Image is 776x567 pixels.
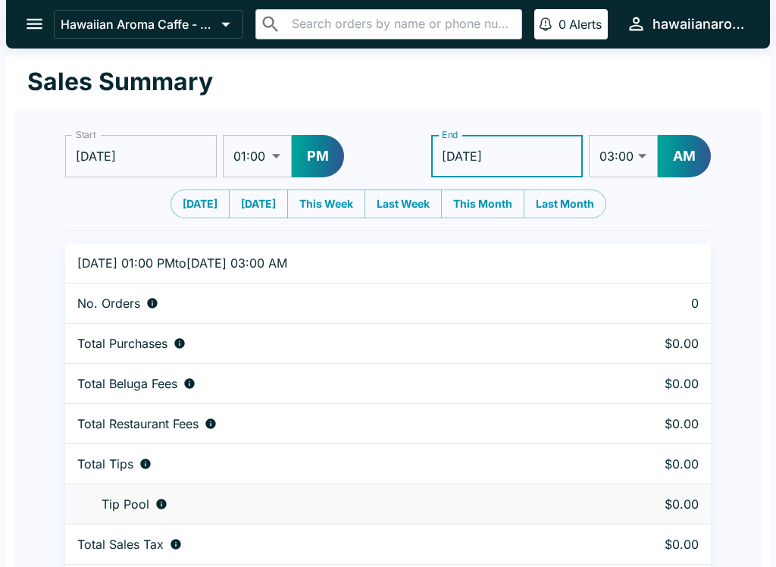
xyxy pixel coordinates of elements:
button: PM [292,135,344,177]
button: This Month [441,190,524,218]
p: 0 [594,296,699,311]
button: hawaiianaromacaffe [620,8,752,40]
div: hawaiianaromacaffe [652,15,746,33]
p: $0.00 [594,376,699,391]
p: Total Restaurant Fees [77,416,199,431]
input: Choose date, selected date is Aug 10, 2025 [65,135,217,177]
label: End [442,128,458,141]
p: Total Tips [77,456,133,471]
p: $0.00 [594,416,699,431]
p: No. Orders [77,296,140,311]
input: Search orders by name or phone number [287,14,515,35]
button: [DATE] [171,190,230,218]
p: Hawaiian Aroma Caffe - Waikiki Beachcomber [61,17,215,32]
p: Total Sales Tax [77,537,164,552]
div: Number of orders placed [77,296,570,311]
p: $0.00 [594,537,699,552]
button: [DATE] [229,190,288,218]
button: AM [658,135,711,177]
button: open drawer [15,5,54,43]
p: Total Beluga Fees [77,376,177,391]
label: Start [76,128,95,141]
p: 0 [559,17,566,32]
p: $0.00 [594,456,699,471]
button: Hawaiian Aroma Caffe - Waikiki Beachcomber [54,10,243,39]
p: $0.00 [594,497,699,512]
div: Aggregate order subtotals [77,336,570,351]
p: Alerts [569,17,602,32]
button: This Week [287,190,365,218]
p: [DATE] 01:00 PM to [DATE] 03:00 AM [77,255,570,271]
button: Last Month [524,190,606,218]
button: Last Week [365,190,442,218]
div: Tips unclaimed by a waiter [77,497,570,512]
p: Tip Pool [102,497,149,512]
p: $0.00 [594,336,699,351]
h1: Sales Summary [27,67,213,97]
div: Sales tax paid by diners [77,537,570,552]
input: Choose date, selected date is Aug 10, 2025 [431,135,583,177]
div: Combined individual and pooled tips [77,456,570,471]
div: Fees paid by diners to restaurant [77,416,570,431]
p: Total Purchases [77,336,167,351]
div: Fees paid by diners to Beluga [77,376,570,391]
